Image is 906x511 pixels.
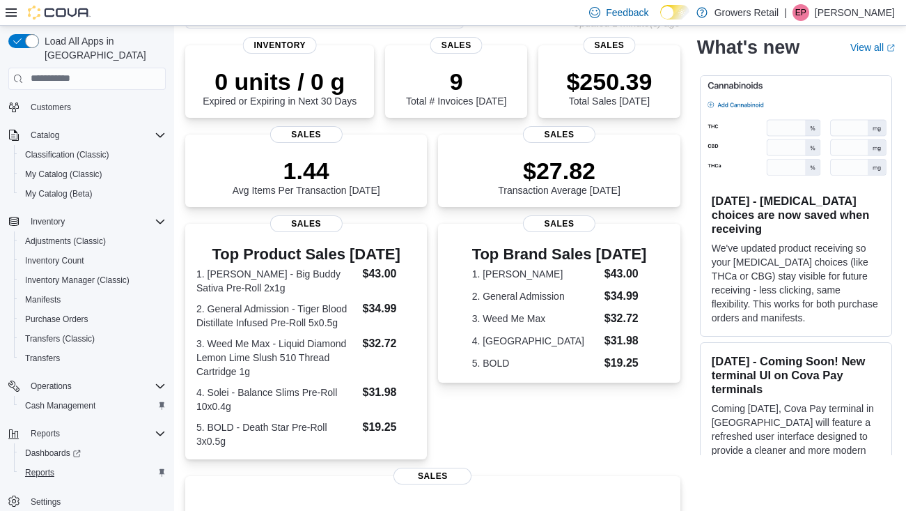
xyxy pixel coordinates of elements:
span: Sales [270,215,343,232]
span: Reports [25,425,166,442]
dd: $34.99 [363,300,416,317]
span: Transfers (Classic) [19,330,166,347]
span: Feedback [606,6,648,20]
span: Inventory [25,213,166,230]
span: Settings [31,496,61,508]
dd: $31.98 [604,333,647,349]
p: Growers Retail [714,4,779,21]
dt: 3. Weed Me Max [472,312,599,326]
button: Inventory Manager (Classic) [14,270,171,290]
span: Reports [31,428,60,439]
span: Inventory Manager (Classic) [19,272,166,289]
div: Total # Invoices [DATE] [406,68,506,107]
a: Inventory Manager (Classic) [19,272,135,289]
span: Operations [25,378,166,395]
span: Inventory Count [25,255,84,266]
dd: $43.00 [604,266,647,282]
h3: [DATE] - Coming Soon! New terminal UI on Cova Pay terminals [712,354,880,396]
dt: 1. [PERSON_NAME] [472,267,599,281]
a: Transfers (Classic) [19,330,100,347]
dd: $32.72 [604,310,647,327]
p: Coming [DATE], Cova Pay terminal in [GEOGRAPHIC_DATA] will feature a refreshed user interface des... [712,402,880,471]
span: Transfers [19,350,166,367]
span: Sales [523,215,595,232]
a: Reports [19,464,60,481]
svg: External link [887,44,895,52]
p: $250.39 [566,68,652,96]
button: Purchase Orders [14,310,171,329]
a: View allExternal link [850,42,895,53]
span: Catalog [31,130,59,141]
a: Purchase Orders [19,311,94,328]
button: Inventory [3,212,171,231]
button: Customers [3,97,171,117]
span: My Catalog (Beta) [19,185,166,202]
button: Catalog [25,127,65,144]
span: Adjustments (Classic) [25,236,106,247]
h3: Top Brand Sales [DATE] [472,246,647,263]
span: My Catalog (Classic) [19,166,166,183]
span: Reports [19,464,166,481]
p: [PERSON_NAME] [815,4,895,21]
button: Classification (Classic) [14,145,171,165]
p: 1.44 [233,157,380,185]
a: Cash Management [19,397,101,414]
dt: 2. General Admission [472,289,599,303]
span: Transfers (Classic) [25,333,95,344]
a: Settings [25,494,66,510]
button: Manifests [14,290,171,310]
span: EP [795,4,806,21]
dd: $19.25 [604,355,647,372]
dt: 2. General Admission - Tiger Blood Distillate Infused Pre-Roll 5x0.5g [196,302,357,330]
span: Inventory [31,216,65,227]
span: Sales [270,126,343,143]
button: Reports [25,425,65,442]
span: Cash Management [25,400,95,411]
img: Cova [28,6,91,20]
span: Inventory Count [19,252,166,269]
span: Sales [430,37,483,54]
button: Settings [3,491,171,511]
span: Catalog [25,127,166,144]
a: Dashboards [14,443,171,463]
button: Catalog [3,125,171,145]
button: Transfers [14,349,171,368]
button: Reports [14,463,171,482]
span: Settings [25,492,166,510]
span: Dashboards [19,445,166,462]
button: Operations [25,378,77,395]
span: Dashboards [25,448,81,459]
span: Purchase Orders [25,314,88,325]
a: Customers [25,99,77,116]
span: My Catalog (Classic) [25,169,102,180]
span: Cash Management [19,397,166,414]
span: Inventory [242,37,317,54]
button: Operations [3,376,171,396]
span: Classification (Classic) [19,146,166,163]
a: Transfers [19,350,65,367]
a: My Catalog (Beta) [19,185,98,202]
h3: [DATE] - [MEDICAL_DATA] choices are now saved when receiving [712,194,880,236]
span: Load All Apps in [GEOGRAPHIC_DATA] [39,34,166,62]
button: My Catalog (Beta) [14,184,171,204]
p: 0 units / 0 g [203,68,357,96]
span: Sales [583,37,635,54]
div: Transaction Average [DATE] [498,157,620,196]
span: Inventory Manager (Classic) [25,275,130,286]
input: Dark Mode [660,5,689,20]
a: Inventory Count [19,252,90,269]
button: Inventory Count [14,251,171,270]
p: 9 [406,68,506,96]
span: Customers [25,98,166,116]
span: Sales [393,468,471,485]
button: Inventory [25,213,70,230]
button: Adjustments (Classic) [14,231,171,251]
div: Expired or Expiring in Next 30 Days [203,68,357,107]
dt: 5. BOLD [472,356,599,370]
dt: 5. BOLD - Death Star Pre-Roll 3x0.5g [196,420,357,448]
dd: $43.00 [363,266,416,282]
dt: 1. [PERSON_NAME] - Big Buddy Sativa Pre-Roll 2x1g [196,267,357,295]
span: Reports [25,467,54,478]
span: My Catalog (Beta) [25,188,93,199]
